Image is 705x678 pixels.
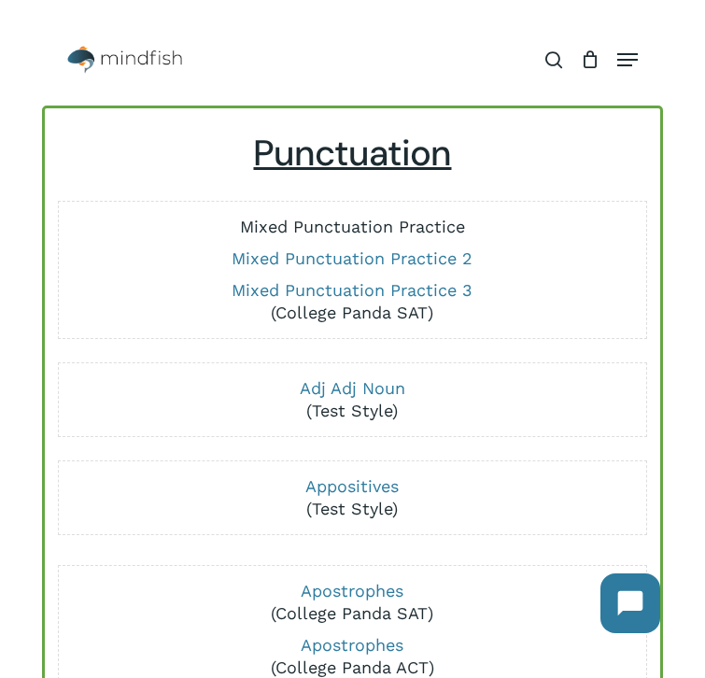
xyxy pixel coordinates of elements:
[67,46,182,74] img: Mindfish Test Prep & Academics
[300,378,405,398] a: Adj Adj Noun
[240,217,465,236] a: Mixed Punctuation Practice
[232,248,472,268] a: Mixed Punctuation Practice 2
[582,555,679,652] iframe: Chatbot
[301,581,403,600] a: Apostrophes
[65,279,641,324] p: (College Panda SAT)
[42,36,662,83] header: Main Menu
[301,635,403,655] a: Apostrophes
[65,475,641,520] p: (Test Style)
[571,36,608,83] a: Cart
[232,280,472,300] a: Mixed Punctuation Practice 3
[617,50,638,69] a: Navigation Menu
[305,476,399,496] a: Appositives
[65,580,641,625] p: (College Panda SAT)
[253,130,451,177] u: Punctuation
[65,377,641,422] p: (Test Style)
